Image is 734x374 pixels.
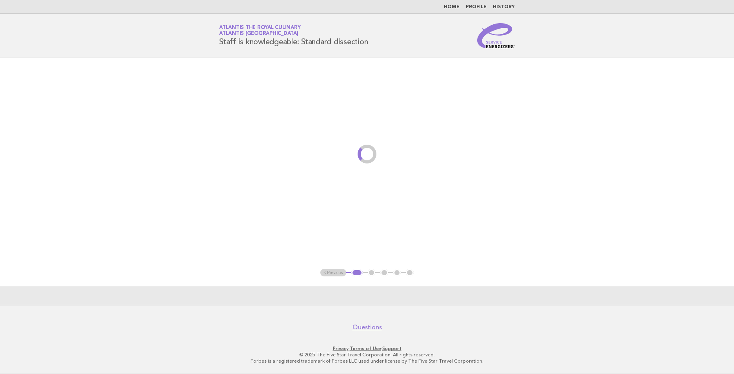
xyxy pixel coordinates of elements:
a: Questions [352,323,382,331]
a: Terms of Use [350,346,381,351]
h1: Staff is knowledgeable: Standard dissection [219,25,368,46]
img: Service Energizers [477,23,515,48]
a: Home [444,5,460,9]
p: Forbes is a registered trademark of Forbes LLC used under license by The Five Star Travel Corpora... [127,358,607,364]
a: Privacy [333,346,349,351]
a: Support [382,346,402,351]
p: · · [127,345,607,352]
a: Atlantis the Royal CulinaryAtlantis [GEOGRAPHIC_DATA] [219,25,300,36]
a: History [493,5,515,9]
a: Profile [466,5,487,9]
span: Atlantis [GEOGRAPHIC_DATA] [219,31,298,36]
p: © 2025 The Five Star Travel Corporation. All rights reserved. [127,352,607,358]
